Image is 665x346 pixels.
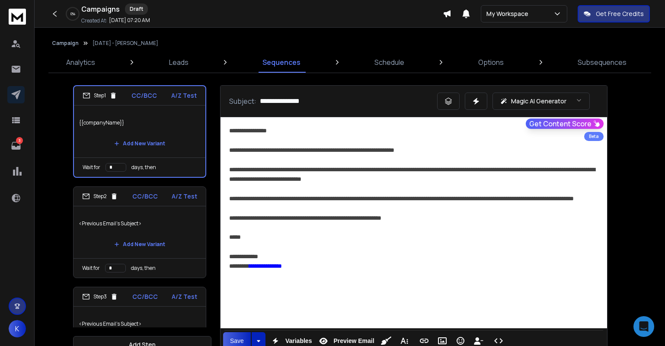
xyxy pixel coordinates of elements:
button: Campaign [52,40,79,47]
p: {{companyName}} [79,111,200,135]
li: Step1CC/BCCA/Z Test{{companyName}}Add New VariantWait fordays, then [73,85,206,178]
img: logo [9,9,26,25]
p: days, then [131,164,156,171]
p: Options [478,57,504,67]
p: Created At: [81,17,107,24]
p: 3 [16,137,23,144]
h1: Campaigns [81,4,120,14]
p: Subsequences [578,57,627,67]
div: Step 3 [82,293,118,301]
button: K [9,320,26,337]
p: [DATE] 07:20 AM [109,17,150,24]
button: Get Free Credits [578,5,650,22]
span: Variables [284,337,314,345]
a: Options [473,52,509,73]
p: Wait for [83,164,100,171]
p: My Workspace [486,10,532,18]
div: Step 1 [83,92,117,99]
button: Add New Variant [107,236,172,253]
button: Magic AI Generator [492,93,590,110]
p: Sequences [262,57,301,67]
p: [DATE] - [PERSON_NAME] [93,40,158,47]
div: Open Intercom Messenger [633,316,654,337]
a: 3 [7,137,25,154]
p: CC/BCC [132,192,158,201]
div: Step 2 [82,192,118,200]
p: CC/BCC [132,292,158,301]
a: Sequences [257,52,306,73]
p: <Previous Email's Subject> [79,211,201,236]
p: 0 % [70,11,75,16]
p: Analytics [66,57,95,67]
div: Beta [584,132,604,141]
li: Step2CC/BCCA/Z Test<Previous Email's Subject>Add New VariantWait fordays, then [73,186,206,278]
span: Preview Email [332,337,376,345]
p: A/Z Test [171,91,197,100]
p: Magic AI Generator [511,97,566,106]
p: A/Z Test [172,292,197,301]
p: days, then [131,265,156,272]
p: Wait for [82,265,100,272]
a: Analytics [61,52,100,73]
p: Schedule [374,57,404,67]
p: A/Z Test [172,192,197,201]
a: Leads [164,52,194,73]
button: Get Content Score [526,119,604,129]
p: <Previous Email's Subject> [79,312,201,336]
div: Draft [125,3,148,15]
button: Add New Variant [107,135,172,152]
a: Subsequences [572,52,632,73]
p: Subject: [229,96,256,106]
p: CC/BCC [131,91,157,100]
a: Schedule [369,52,409,73]
p: Leads [169,57,189,67]
p: Get Free Credits [596,10,644,18]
